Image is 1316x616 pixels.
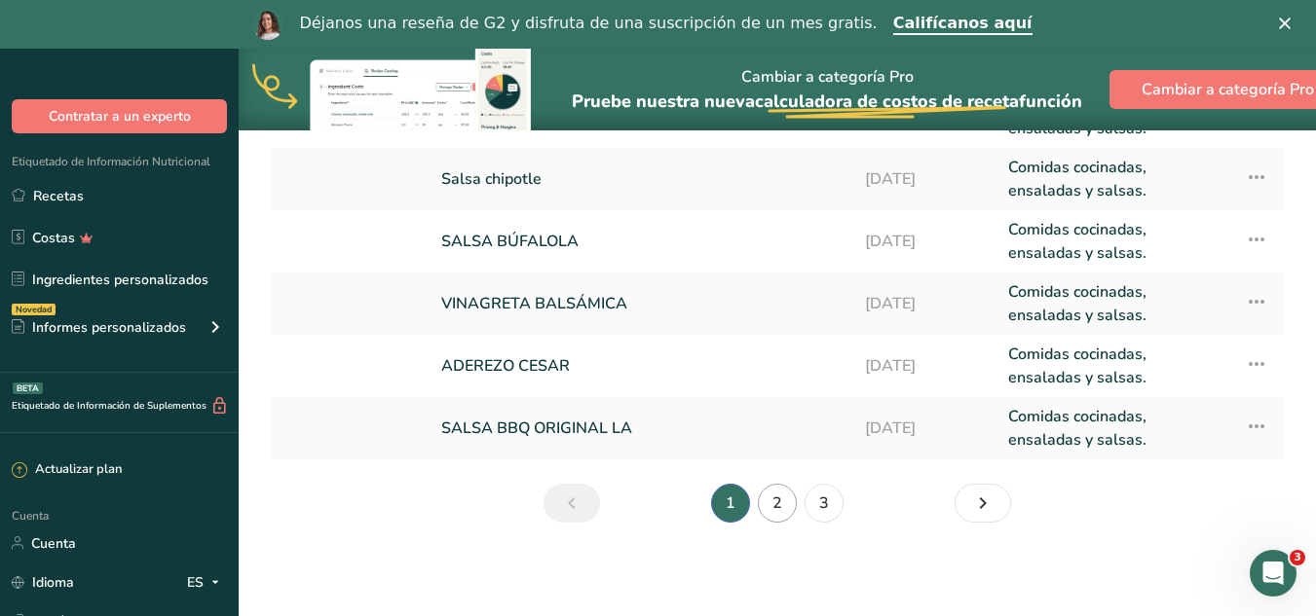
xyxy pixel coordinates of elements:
a: SALSA BBQ ORIGINAL LA [441,405,842,452]
a: Califícanos aquí [893,14,1033,35]
a: Comidas cocinadas, ensaladas y salsas. [1008,280,1222,327]
font: Comidas cocinadas, ensaladas y salsas. [1008,344,1147,388]
a: [DATE] [865,280,986,327]
a: Comidas cocinadas, ensaladas y salsas. [1008,343,1222,389]
img: Imagen de perfil de Reem [252,9,283,40]
font: Comidas cocinadas, ensaladas y salsas. [1008,157,1147,201]
font: Costas [32,229,75,247]
a: Página 3. [805,484,844,523]
font: Idioma [32,573,74,592]
font: SALSA BBQ ORIGINAL LA [441,417,632,439]
a: [DATE] [865,218,986,265]
button: Contratar a un experto [12,99,227,133]
font: 3 [1294,551,1301,563]
font: Novedad [16,304,52,315]
font: Recetas [33,187,84,205]
div: Cerrar [1279,18,1298,29]
font: Contratar a un experto [49,107,191,126]
font: BETA [17,382,39,394]
font: calculadora de costos de receta [755,90,1019,113]
a: Página siguiente [955,484,1011,523]
font: Etiquetado de Información Nutricional [12,154,210,169]
a: [DATE] [865,156,986,202]
iframe: Chat en vivo de Intercom [1250,550,1297,597]
font: Informes personalizados [32,318,186,337]
font: Cambiar a categoría Pro [741,66,914,88]
a: SALSA BÚFALOLA [441,218,842,265]
font: ES [187,573,204,592]
a: ADEREZO CESAR [441,343,842,389]
a: Comidas cocinadas, ensaladas y salsas. [1008,405,1222,452]
font: Pruebe nuestra nueva [572,90,755,113]
font: [DATE] [865,293,916,314]
font: ADEREZO CESAR [441,355,570,377]
font: Actualizar plan [35,460,122,478]
font: Salsa chipotle [441,168,542,190]
font: SALSA BÚFALOLA [441,231,579,252]
font: [DATE] [865,355,916,377]
font: [DATE] [865,231,916,252]
font: Comidas cocinadas, ensaladas y salsas. [1008,406,1147,451]
font: [DATE] [865,417,916,439]
a: VINAGRETA BALSÁMICA [441,280,842,327]
font: Déjanos una reseña de G2 y disfruta de una suscripción de un mes gratis. [299,14,877,32]
font: VINAGRETA BALSÁMICA [441,293,627,314]
font: Comidas cocinadas, ensaladas y salsas. [1008,281,1147,326]
font: Comidas cocinadas, ensaladas y salsas. [1008,219,1147,264]
a: Comidas cocinadas, ensaladas y salsas. [1008,218,1222,265]
font: Cuenta [12,508,49,524]
font: Cuenta [31,534,76,553]
img: costing-banner-img.503cc26.webp [252,49,545,130]
font: Etiquetado de Información de Suplementos [12,399,207,413]
font: Cambiar a categoría Pro [1142,79,1314,100]
font: [DATE] [865,168,916,190]
a: [DATE] [865,343,986,389]
font: 3 [819,492,829,514]
font: Califícanos aquí [893,14,1033,32]
a: Página anterior [544,484,600,523]
font: función [1019,90,1082,113]
font: Ingredientes personalizados [32,271,208,289]
a: Página 2. [758,484,797,523]
font: 2 [772,492,782,514]
a: Salsa chipotle [441,156,842,202]
a: [DATE] [865,405,986,452]
a: Comidas cocinadas, ensaladas y salsas. [1008,156,1222,202]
